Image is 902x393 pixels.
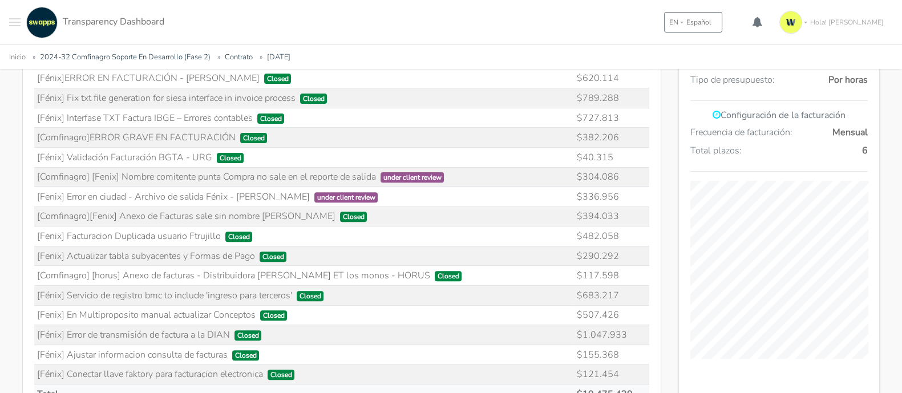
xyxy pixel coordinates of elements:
span: Closed [340,212,367,222]
td: $304.086 [574,167,649,187]
td: [Fénix] Validación Facturación BGTA - URG [34,147,574,167]
td: $1.047.933 [574,325,649,345]
span: Closed [225,232,253,242]
span: Hola! [PERSON_NAME] [810,17,884,27]
td: [Fénix] Servicio de registro bmc to include 'ingreso para terceros' [34,286,574,306]
td: [Fenix] Facturacion Duplicada usuario Ftrujillo [34,226,574,246]
td: [Fenix] Actualizar tabla subyacentes y Formas de Pago [34,246,574,266]
span: Closed [240,133,268,143]
span: Tipo de presupuesto: [690,73,775,87]
span: Total plazos: [690,144,742,157]
a: Contrato [225,52,253,62]
td: [Comfinagro] [horus] Anexo de facturas - Distribuidora [PERSON_NAME] ET los monos - HORUS [34,266,574,286]
span: Closed [297,291,324,301]
a: 2024-32 Comfinagro Soporte En Desarrollo (Fase 2) [40,52,211,62]
span: Closed [234,330,262,341]
span: Closed [217,153,244,163]
td: [Fénix] Fix txt file generation for siesa interface in invoice process [34,88,574,108]
td: $620.114 [574,68,649,88]
td: [Fenix] Error en ciudad - Archivo de salida Fénix - [PERSON_NAME] [34,187,574,207]
td: $394.033 [574,206,649,226]
td: $789.288 [574,88,649,108]
span: under client review [381,172,444,183]
td: [Fenix] En Multiproposito manual actualizar Conceptos [34,305,574,325]
td: [Comfinagro][Fenix] Anexo de Facturas sale sin nombre [PERSON_NAME] [34,206,574,226]
span: Frecuencia de facturación: [690,125,792,139]
td: $683.217 [574,286,649,306]
td: $482.058 [574,226,649,246]
span: Closed [268,370,295,380]
a: Hola! [PERSON_NAME] [775,6,893,38]
td: [Fénix] Ajustar informacion consulta de facturas [34,345,574,364]
a: Transparency Dashboard [23,7,164,38]
span: Por horas [828,73,868,87]
button: Toggle navigation menu [9,7,21,38]
a: Inicio [9,52,26,62]
td: [Fénix] Conectar llave faktory para facturacion electronica [34,364,574,384]
td: [Comfinagro] [Fenix] Nombre comitente punta Compra no sale en el reporte de salida [34,167,574,187]
td: $117.598 [574,266,649,286]
td: $382.206 [574,128,649,148]
td: $290.292 [574,246,649,266]
a: [DATE] [267,52,290,62]
span: Closed [232,350,260,360]
span: Closed [260,252,287,262]
span: Closed [260,310,288,321]
span: Closed [300,94,327,104]
span: Mensual [832,125,868,139]
td: [Comfinagro]ERROR GRAVE EN FACTURACIÓN [34,128,574,148]
td: $336.956 [574,187,649,207]
span: Closed [257,114,285,124]
span: Español [686,17,711,27]
img: swapps-linkedin-v2.jpg [26,7,58,38]
span: 6 [862,144,868,157]
span: Closed [264,74,292,84]
td: $121.454 [574,364,649,384]
td: $40.315 [574,147,649,167]
td: [Fénix] Interfase TXT Factura IBGE – Errores contables [34,108,574,128]
h6: Configuración de la facturación [690,110,868,121]
td: $507.426 [574,305,649,325]
button: ENEspañol [664,12,722,33]
td: $727.813 [574,108,649,128]
span: Transparency Dashboard [63,15,164,28]
td: [Fénix] Error de transmisión de factura a la DIAN [34,325,574,345]
img: isotipo-3-3e143c57.png [779,11,802,34]
td: [Fénix]ERROR EN FACTURACIÓN - [PERSON_NAME] [34,68,574,88]
td: $155.368 [574,345,649,364]
span: under client review [314,192,378,202]
span: Closed [435,271,462,281]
